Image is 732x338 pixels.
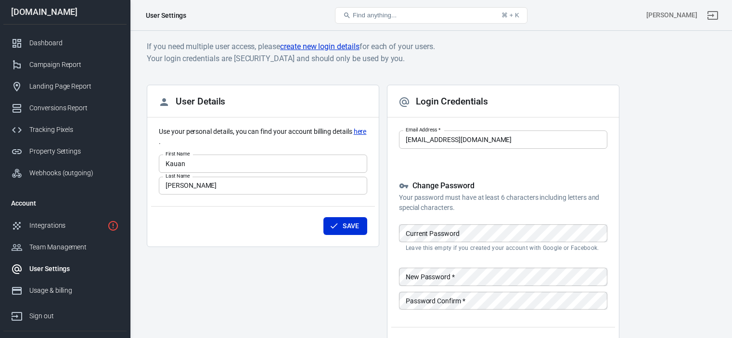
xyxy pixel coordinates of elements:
li: Account [3,192,127,215]
a: create new login details [280,40,360,52]
a: Webhooks (outgoing) [3,162,127,184]
h6: If you need multiple user access, please for each of your users. Your login credentials are [SECU... [147,40,715,65]
div: [DOMAIN_NAME] [3,8,127,16]
a: Sign out [3,301,127,327]
a: Tracking Pixels [3,119,127,141]
h2: Login Credentials [398,96,488,108]
div: ⌘ + K [501,12,519,19]
input: John [159,155,367,172]
h5: Change Password [399,181,607,191]
div: Account id: V5IBalrF [646,10,697,20]
label: Email Address [406,126,440,133]
div: Landing Page Report [29,81,119,91]
svg: 1 networks not verified yet [107,220,119,232]
label: Last Name [166,172,190,180]
button: Find anything...⌘ + K [335,7,527,24]
button: Save [323,217,367,235]
a: Usage & billing [3,280,127,301]
div: Sign out [29,311,119,321]
label: First Name [166,150,190,157]
div: Dashboard [29,38,119,48]
a: Dashboard [3,32,127,54]
h2: User Details [158,96,225,108]
input: Doe [159,177,367,195]
div: Team Management [29,242,119,252]
a: Integrations [3,215,127,236]
p: Your password must have at least 6 characters including letters and special characters. [399,193,607,213]
a: User Settings [3,258,127,280]
div: Tracking Pixels [29,125,119,135]
div: User Settings [29,264,119,274]
a: here [354,127,367,137]
a: Campaign Report [3,54,127,76]
span: Find anything... [353,12,397,19]
div: Conversions Report [29,103,119,113]
a: Property Settings [3,141,127,162]
div: Property Settings [29,146,119,156]
a: Sign out [701,4,724,27]
a: Team Management [3,236,127,258]
a: Landing Page Report [3,76,127,97]
div: Integrations [29,221,103,231]
p: Use your personal details, you can find your account billing details . [159,127,367,147]
a: Conversions Report [3,97,127,119]
div: Campaign Report [29,60,119,70]
div: Webhooks (outgoing) [29,168,119,178]
p: Leave this empty if you created your account with Google or Facebook. [406,244,601,252]
div: User Settings [146,11,186,20]
div: Usage & billing [29,286,119,296]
